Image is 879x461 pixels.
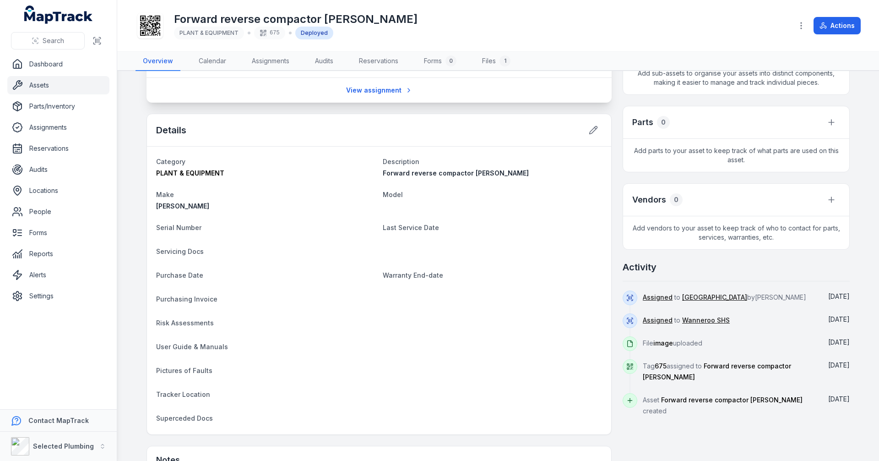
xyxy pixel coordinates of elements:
[156,169,224,177] span: PLANT & EQUIPMENT
[11,32,85,49] button: Search
[657,116,670,129] div: 0
[383,224,439,231] span: Last Service Date
[383,158,419,165] span: Description
[7,203,109,221] a: People
[179,29,239,36] span: PLANT & EQUIPMENT
[643,316,673,325] a: Assigned
[828,338,850,346] span: [DATE]
[499,55,510,66] div: 1
[156,158,185,165] span: Category
[682,293,747,302] a: [GEOGRAPHIC_DATA]
[7,97,109,115] a: Parts/Inventory
[828,361,850,369] time: 5/8/2025, 8:35:37 AM
[295,27,333,39] div: Deployed
[156,224,201,231] span: Serial Number
[254,27,285,39] div: 675
[828,292,850,300] time: 9/18/2025, 7:07:05 AM
[653,339,673,347] span: image
[7,76,109,94] a: Assets
[156,414,213,422] span: Superceded Docs
[174,12,418,27] h1: Forward reverse compactor [PERSON_NAME]
[340,82,418,99] a: View assignment
[643,339,702,347] span: File uploaded
[475,52,518,71] a: Files1
[632,193,666,206] h3: Vendors
[623,261,657,274] h2: Activity
[24,5,93,24] a: MapTrack
[7,224,109,242] a: Forms
[623,139,849,172] span: Add parts to your asset to keep track of what parts are used on this asset.
[191,52,233,71] a: Calendar
[643,362,791,381] span: Tag assigned to
[623,61,849,94] span: Add sub-assets to organise your assets into distinct components, making it easier to manage and t...
[828,315,850,323] time: 5/8/2025, 8:35:57 AM
[28,417,89,424] strong: Contact MapTrack
[828,315,850,323] span: [DATE]
[244,52,297,71] a: Assignments
[828,361,850,369] span: [DATE]
[643,396,803,415] span: Asset created
[632,116,653,129] h3: Parts
[156,343,228,351] span: User Guide & Manuals
[643,293,806,301] span: to by [PERSON_NAME]
[670,193,683,206] div: 0
[7,181,109,200] a: Locations
[156,271,203,279] span: Purchase Date
[661,396,803,404] span: Forward reverse compactor [PERSON_NAME]
[7,160,109,179] a: Audits
[655,362,667,370] span: 675
[43,36,64,45] span: Search
[33,442,94,450] strong: Selected Plumbing
[623,216,849,249] span: Add vendors to your asset to keep track of who to contact for parts, services, warranties, etc.
[445,55,456,66] div: 0
[7,139,109,158] a: Reservations
[156,202,209,210] span: [PERSON_NAME]
[828,395,850,403] time: 5/8/2025, 8:35:37 AM
[136,52,180,71] a: Overview
[156,390,210,398] span: Tracker Location
[682,316,730,325] a: Wanneroo SHS
[383,271,443,279] span: Warranty End-date
[7,287,109,305] a: Settings
[156,367,212,374] span: Pictures of Faults
[828,395,850,403] span: [DATE]
[7,245,109,263] a: Reports
[156,124,186,137] h2: Details
[643,316,730,324] span: to
[7,55,109,73] a: Dashboard
[156,319,214,327] span: Risk Assessments
[828,338,850,346] time: 5/8/2025, 8:35:49 AM
[156,191,174,198] span: Make
[383,191,403,198] span: Model
[352,52,406,71] a: Reservations
[7,266,109,284] a: Alerts
[7,118,109,137] a: Assignments
[643,293,673,302] a: Assigned
[417,52,464,71] a: Forms0
[308,52,341,71] a: Audits
[156,247,204,255] span: Servicing Docs
[643,362,791,381] span: Forward reverse compactor [PERSON_NAME]
[156,295,217,303] span: Purchasing Invoice
[383,169,529,177] span: Forward reverse compactor [PERSON_NAME]
[828,292,850,300] span: [DATE]
[814,17,861,34] button: Actions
